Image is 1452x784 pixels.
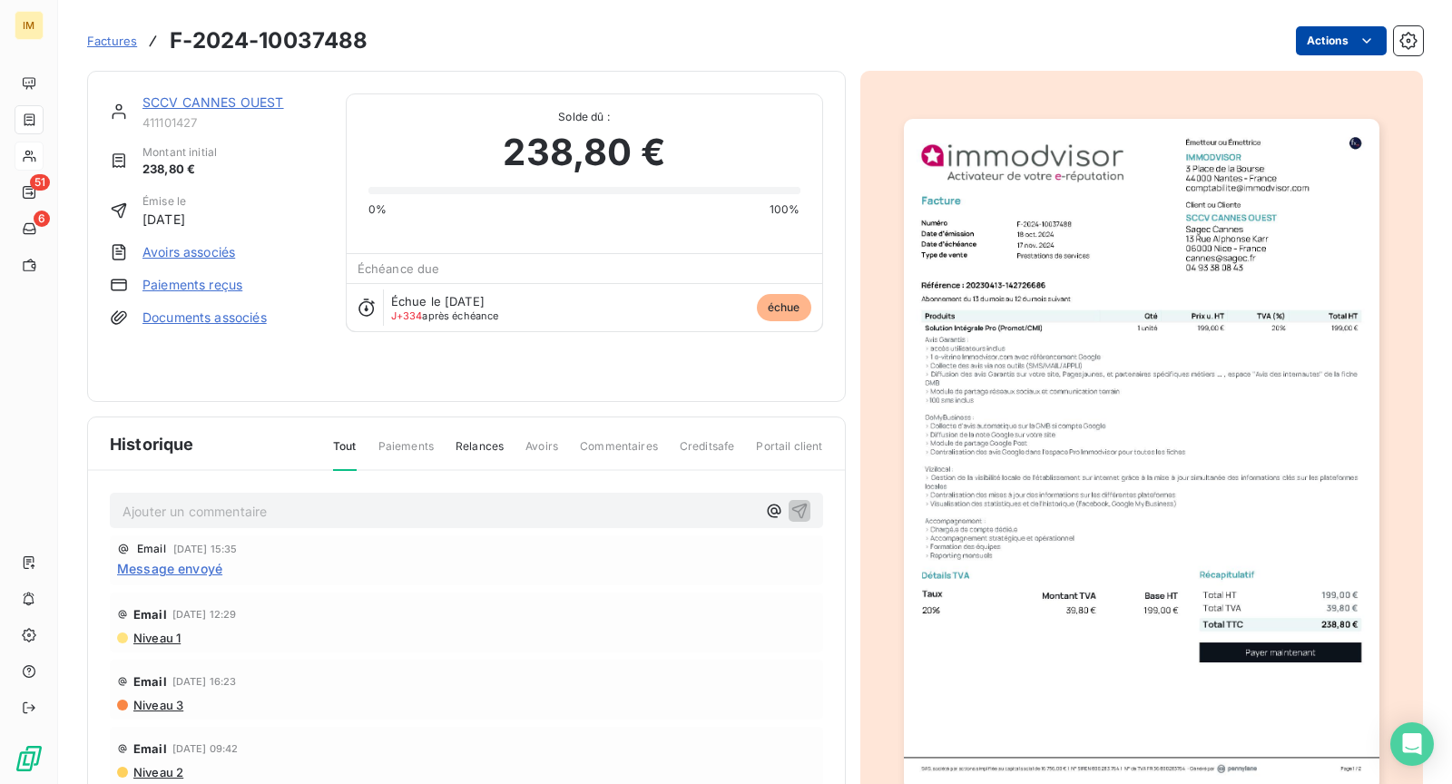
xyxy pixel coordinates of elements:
span: Commentaires [580,438,658,469]
span: Avoirs [525,438,558,469]
span: Niveau 2 [132,765,183,779]
button: Actions [1296,26,1387,55]
img: Logo LeanPay [15,744,44,773]
span: Email [133,607,167,622]
span: 100% [770,201,800,218]
span: 238,80 € [503,125,664,180]
a: Paiements reçus [142,276,242,294]
span: Portail client [756,438,822,469]
span: Message envoyé [117,559,222,578]
span: 411101427 [142,115,324,130]
span: échue [757,294,811,321]
span: Email [133,674,167,689]
a: Factures [87,32,137,50]
h3: F-2024-10037488 [170,24,368,57]
span: Niveau 3 [132,698,183,712]
span: Solde dû : [368,109,800,125]
span: Échéance due [358,261,440,276]
a: Documents associés [142,309,267,327]
span: Relances [456,438,504,469]
span: [DATE] 16:23 [172,676,237,687]
span: Historique [110,432,194,456]
span: Creditsafe [680,438,735,469]
span: [DATE] 15:35 [173,544,238,554]
a: SCCV CANNES OUEST [142,94,284,110]
span: Émise le [142,193,186,210]
span: Paiements [378,438,434,469]
div: Open Intercom Messenger [1390,722,1434,766]
span: [DATE] [142,210,186,229]
span: après échéance [391,310,499,321]
span: Échue le [DATE] [391,294,485,309]
span: Email [133,741,167,756]
span: 0% [368,201,387,218]
a: Avoirs associés [142,243,235,261]
span: Tout [333,438,357,471]
span: 238,80 € [142,161,217,179]
span: [DATE] 12:29 [172,609,237,620]
div: IM [15,11,44,40]
span: Niveau 1 [132,631,181,645]
span: Montant initial [142,144,217,161]
span: J+334 [391,309,423,322]
span: 6 [34,211,50,227]
span: Email [137,544,166,554]
span: Factures [87,34,137,48]
span: 51 [30,174,50,191]
span: [DATE] 09:42 [172,743,239,754]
